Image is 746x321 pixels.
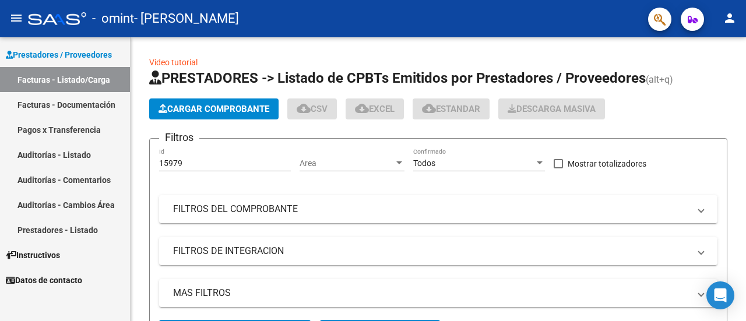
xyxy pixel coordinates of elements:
mat-panel-title: FILTROS DE INTEGRACION [173,245,689,257]
span: - omint [92,6,134,31]
mat-panel-title: FILTROS DEL COMPROBANTE [173,203,689,216]
span: Estandar [422,104,480,114]
span: - [PERSON_NAME] [134,6,239,31]
mat-icon: cloud_download [422,101,436,115]
span: Datos de contacto [6,274,82,287]
mat-icon: cloud_download [297,101,311,115]
mat-expansion-panel-header: MAS FILTROS [159,279,717,307]
span: Descarga Masiva [508,104,596,114]
mat-panel-title: MAS FILTROS [173,287,689,299]
button: CSV [287,98,337,119]
a: Video tutorial [149,58,198,67]
mat-icon: person [723,11,737,25]
span: PRESTADORES -> Listado de CPBTs Emitidos por Prestadores / Proveedores [149,70,646,86]
mat-icon: menu [9,11,23,25]
span: Instructivos [6,249,60,262]
mat-expansion-panel-header: FILTROS DE INTEGRACION [159,237,717,265]
span: Cargar Comprobante [159,104,269,114]
span: CSV [297,104,328,114]
h3: Filtros [159,129,199,146]
button: Cargar Comprobante [149,98,279,119]
span: Mostrar totalizadores [568,157,646,171]
button: Estandar [413,98,490,119]
span: Todos [413,158,435,168]
button: Descarga Masiva [498,98,605,119]
span: Prestadores / Proveedores [6,48,112,61]
div: Open Intercom Messenger [706,281,734,309]
mat-icon: cloud_download [355,101,369,115]
button: EXCEL [346,98,404,119]
span: EXCEL [355,104,395,114]
app-download-masive: Descarga masiva de comprobantes (adjuntos) [498,98,605,119]
mat-expansion-panel-header: FILTROS DEL COMPROBANTE [159,195,717,223]
span: (alt+q) [646,74,673,85]
span: Area [300,158,394,168]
